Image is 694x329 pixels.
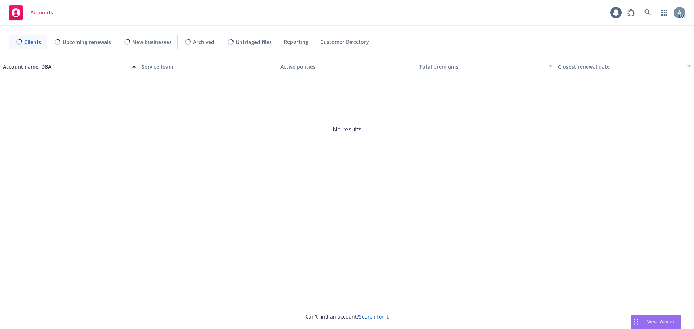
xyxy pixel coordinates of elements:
a: Search for it [359,313,389,320]
div: Closest renewal date [558,63,683,70]
span: New businesses [132,38,172,46]
div: Drag to move [631,315,641,329]
a: Search [641,5,655,20]
button: Service team [139,58,278,75]
button: Nova Assist [631,315,681,329]
span: Customer Directory [320,38,369,46]
a: Accounts [6,3,56,23]
span: Accounts [30,10,53,16]
button: Closest renewal date [555,58,694,75]
button: Total premiums [416,58,555,75]
a: Switch app [657,5,672,20]
div: Account name, DBA [3,63,128,70]
span: Untriaged files [236,38,272,46]
span: Upcoming renewals [63,38,111,46]
span: Nova Assist [646,319,675,325]
div: Total premiums [419,63,544,70]
button: Active policies [278,58,416,75]
span: Clients [24,38,41,46]
img: photo [674,7,685,18]
div: Service team [142,63,275,70]
span: Archived [193,38,214,46]
span: Can't find an account? [305,313,389,320]
span: Reporting [284,38,308,46]
div: Active policies [280,63,414,70]
a: Report a Bug [624,5,638,20]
